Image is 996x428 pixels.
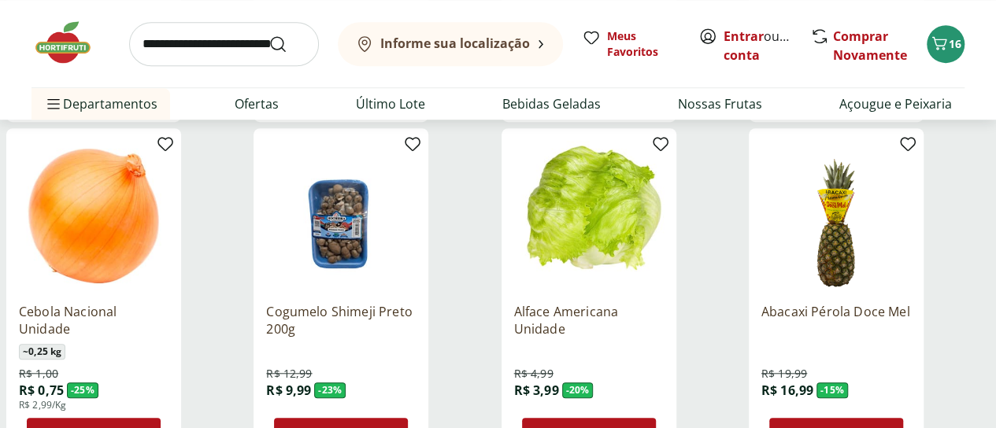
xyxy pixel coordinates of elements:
b: Informe sua localização [380,35,530,52]
a: Cogumelo Shimeji Preto 200g [266,303,416,338]
span: - 15 % [816,382,848,398]
button: Carrinho [927,25,965,63]
a: Cebola Nacional Unidade [19,303,168,338]
img: Cebola Nacional Unidade [19,141,168,290]
span: R$ 0,75 [19,382,64,399]
span: R$ 19,99 [761,366,807,382]
span: - 23 % [314,382,346,398]
a: Ofertas [235,94,279,113]
span: R$ 12,99 [266,366,312,382]
img: Cogumelo Shimeji Preto 200g [266,141,416,290]
img: Hortifruti [31,19,110,66]
span: R$ 3,99 [514,382,559,399]
a: Criar conta [724,28,810,64]
button: Menu [44,85,63,123]
button: Informe sua localização [338,22,563,66]
a: Alface Americana Unidade [514,303,664,338]
span: R$ 4,99 [514,366,554,382]
span: R$ 9,99 [266,382,311,399]
img: Abacaxi Pérola Doce Mel [761,141,911,290]
span: ou [724,27,794,65]
a: Nossas Frutas [678,94,762,113]
a: Bebidas Geladas [502,94,601,113]
span: 16 [949,36,961,51]
img: Alface Americana Unidade [514,141,664,290]
span: Departamentos [44,85,157,123]
span: R$ 1,00 [19,366,58,382]
span: - 20 % [562,382,594,398]
span: R$ 2,99/Kg [19,399,67,411]
button: Submit Search [268,35,306,53]
a: Comprar Novamente [833,28,907,64]
a: Meus Favoritos [582,28,679,60]
a: Entrar [724,28,764,45]
input: search [129,22,319,66]
span: Meus Favoritos [607,28,679,60]
span: - 25 % [67,382,98,398]
a: Açougue e Peixaria [839,94,952,113]
a: Último Lote [356,94,425,113]
span: R$ 16,99 [761,382,813,399]
span: ~ 0,25 kg [19,344,65,360]
a: Abacaxi Pérola Doce Mel [761,303,911,338]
